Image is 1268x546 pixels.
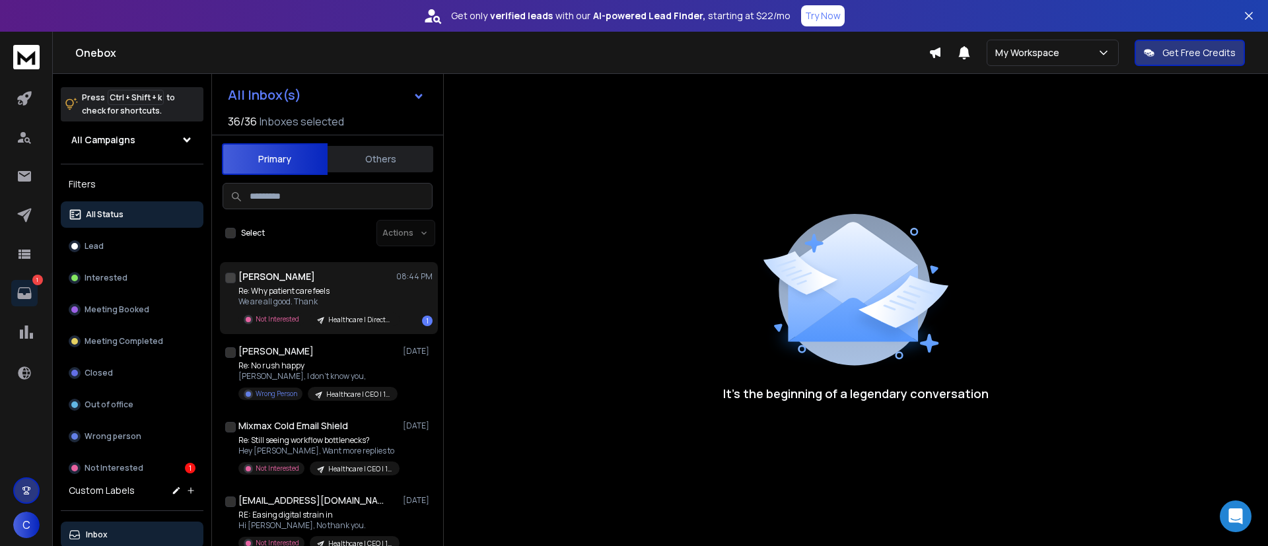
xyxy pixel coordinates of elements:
h3: Filters [61,175,203,193]
button: Lead [61,233,203,259]
p: 08:44 PM [396,271,433,282]
p: Not Interested [256,463,299,473]
p: [DATE] [403,495,433,506]
img: logo [13,45,40,69]
p: My Workspace [995,46,1065,59]
button: Try Now [801,5,845,26]
button: All Status [61,201,203,228]
div: Open Intercom Messenger [1220,500,1251,532]
p: Re: Why patient care feels [238,286,397,296]
button: Meeting Booked [61,296,203,323]
p: It’s the beginning of a legendary conversation [723,384,989,403]
button: Not Interested1 [61,455,203,481]
p: Meeting Booked [85,304,149,315]
h3: Inboxes selected [260,114,344,129]
p: [PERSON_NAME], I don't know you, [238,371,397,382]
h1: [EMAIL_ADDRESS][DOMAIN_NAME] [238,494,384,507]
button: Out of office [61,392,203,418]
p: Wrong Person [256,389,297,399]
div: 1 [422,316,433,326]
strong: AI-powered Lead Finder, [593,9,705,22]
h3: Custom Labels [69,484,135,497]
button: Others [328,145,433,174]
button: All Campaigns [61,127,203,153]
button: C [13,512,40,538]
button: All Inbox(s) [217,82,435,108]
p: Hi [PERSON_NAME], No thank you. [238,520,397,531]
p: Not Interested [85,463,143,473]
p: Press to check for shortcuts. [82,91,175,118]
strong: verified leads [490,9,553,22]
p: Get Free Credits [1162,46,1236,59]
p: Re: Still seeing workflow bottlenecks? [238,435,397,446]
p: We are all good. Thank [238,296,397,307]
span: 36 / 36 [228,114,257,129]
p: Get only with our starting at $22/mo [451,9,791,22]
h1: [PERSON_NAME] [238,270,315,283]
p: Re: No rush happy [238,360,397,371]
h1: [PERSON_NAME] [238,345,314,358]
p: RE: Easing digital strain in [238,510,397,520]
p: [DATE] [403,421,433,431]
button: Closed [61,360,203,386]
h1: All Inbox(s) [228,88,301,102]
p: Inbox [86,529,108,540]
p: Try Now [805,9,841,22]
button: Wrong person [61,423,203,450]
p: Closed [85,368,113,378]
p: Interested [85,273,127,283]
p: Hey [PERSON_NAME], Want more replies to [238,446,397,456]
button: Interested [61,265,203,291]
a: 1 [11,280,38,306]
h1: Onebox [75,45,929,61]
button: Primary [222,143,328,175]
p: Lead [85,241,104,252]
p: Not Interested [256,314,299,324]
p: Meeting Completed [85,336,163,347]
span: Ctrl + Shift + k [108,90,164,105]
button: Get Free Credits [1135,40,1245,66]
label: Select [241,228,265,238]
button: Meeting Completed [61,328,203,355]
h1: Mixmax Cold Email Shield [238,419,348,432]
p: Wrong person [85,431,141,442]
p: 1 [32,275,43,285]
h1: All Campaigns [71,133,135,147]
p: [DATE] [403,346,433,357]
p: Healthcare | Director| 1-10 | [GEOGRAPHIC_DATA] [328,315,392,325]
p: All Status [86,209,123,220]
p: Out of office [85,399,133,410]
p: Healthcare | CEO | 1-10 | [GEOGRAPHIC_DATA] [326,390,390,399]
div: 1 [185,463,195,473]
p: Healthcare | CEO | 1-10 | [GEOGRAPHIC_DATA] [328,464,392,474]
